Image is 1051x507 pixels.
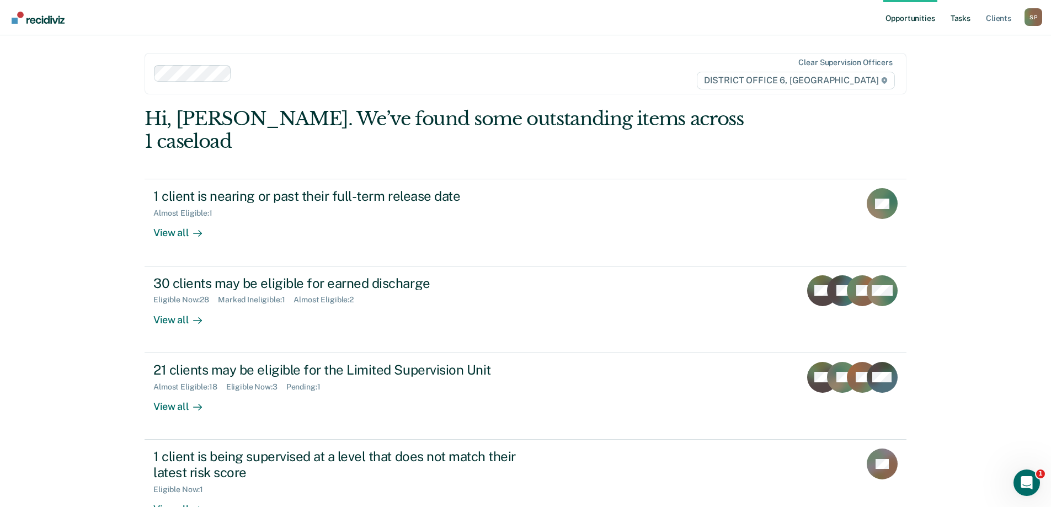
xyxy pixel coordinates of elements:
div: Hi, [PERSON_NAME]. We’ve found some outstanding items across 1 caseload [145,108,754,153]
div: Marked Ineligible : 1 [218,295,294,305]
div: View all [153,305,215,326]
a: 21 clients may be eligible for the Limited Supervision UnitAlmost Eligible:18Eligible Now:3Pendin... [145,353,906,440]
div: View all [153,391,215,413]
span: DISTRICT OFFICE 6, [GEOGRAPHIC_DATA] [697,72,895,89]
a: 1 client is nearing or past their full-term release dateAlmost Eligible:1View all [145,179,906,266]
button: Profile dropdown button [1025,8,1042,26]
div: Almost Eligible : 1 [153,209,221,218]
span: 1 [1036,469,1045,478]
div: View all [153,218,215,239]
div: 1 client is being supervised at a level that does not match their latest risk score [153,449,541,481]
a: 30 clients may be eligible for earned dischargeEligible Now:28Marked Ineligible:1Almost Eligible:... [145,266,906,353]
div: 1 client is nearing or past their full-term release date [153,188,541,204]
div: Eligible Now : 3 [226,382,286,392]
div: Eligible Now : 28 [153,295,218,305]
div: 30 clients may be eligible for earned discharge [153,275,541,291]
div: Pending : 1 [286,382,329,392]
img: Recidiviz [12,12,65,24]
iframe: Intercom live chat [1013,469,1040,496]
div: Almost Eligible : 18 [153,382,226,392]
div: Eligible Now : 1 [153,485,212,494]
div: Almost Eligible : 2 [294,295,362,305]
div: Clear supervision officers [798,58,892,67]
div: S P [1025,8,1042,26]
div: 21 clients may be eligible for the Limited Supervision Unit [153,362,541,378]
